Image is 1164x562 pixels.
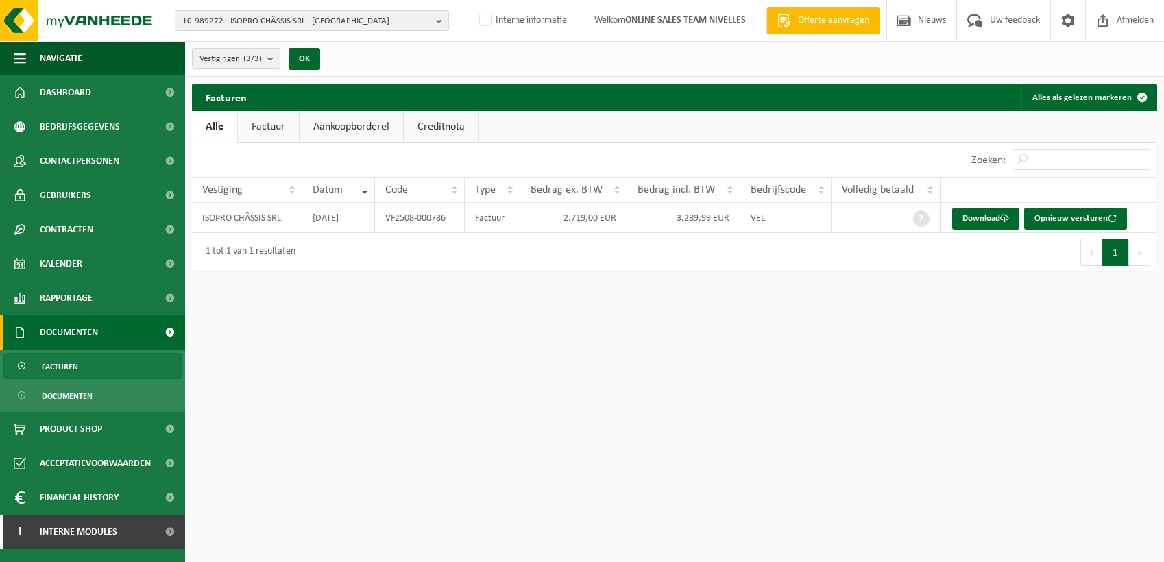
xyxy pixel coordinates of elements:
[42,383,93,409] span: Documenten
[199,240,295,265] div: 1 tot 1 van 1 resultaten
[1080,239,1102,266] button: Previous
[625,15,746,25] strong: ONLINE SALES TEAM NIVELLES
[627,203,740,233] td: 3.289,99 EUR
[313,184,343,195] span: Datum
[192,203,302,233] td: ISOPRO CHÂSSIS SRL
[199,49,262,69] span: Vestigingen
[182,11,431,32] span: 10-989272 - ISOPRO CHÂSSIS SRL - [GEOGRAPHIC_DATA]
[531,184,603,195] span: Bedrag ex. BTW
[238,111,299,143] a: Factuur
[202,184,243,195] span: Vestiging
[1021,84,1156,111] button: Alles als gelezen markeren
[300,111,403,143] a: Aankoopborderel
[14,515,26,549] span: I
[192,111,237,143] a: Alle
[40,110,120,144] span: Bedrijfsgegevens
[40,515,117,549] span: Interne modules
[740,203,832,233] td: VEL
[40,75,91,110] span: Dashboard
[952,208,1019,230] a: Download
[40,446,151,480] span: Acceptatievoorwaarden
[404,111,478,143] a: Creditnota
[40,41,82,75] span: Navigatie
[842,184,914,195] span: Volledig betaald
[40,281,93,315] span: Rapportage
[476,10,567,31] label: Interne informatie
[375,203,465,233] td: VF2508-000786
[40,178,91,212] span: Gebruikers
[40,247,82,281] span: Kalender
[192,48,280,69] button: Vestigingen(3/3)
[40,480,119,515] span: Financial History
[40,315,98,350] span: Documenten
[465,203,520,233] td: Factuur
[795,14,873,27] span: Offerte aanvragen
[40,212,93,247] span: Contracten
[385,184,408,195] span: Code
[3,353,182,379] a: Facturen
[40,412,102,446] span: Product Shop
[302,203,374,233] td: [DATE]
[1024,208,1127,230] button: Opnieuw versturen
[971,155,1006,166] label: Zoeken:
[243,54,262,63] count: (3/3)
[40,144,119,178] span: Contactpersonen
[751,184,806,195] span: Bedrijfscode
[766,7,880,34] a: Offerte aanvragen
[175,10,449,31] button: 10-989272 - ISOPRO CHÂSSIS SRL - [GEOGRAPHIC_DATA]
[289,48,320,70] button: OK
[1102,239,1129,266] button: 1
[1129,239,1150,266] button: Next
[520,203,627,233] td: 2.719,00 EUR
[638,184,715,195] span: Bedrag incl. BTW
[475,184,496,195] span: Type
[42,354,78,380] span: Facturen
[3,382,182,408] a: Documenten
[192,84,260,110] h2: Facturen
